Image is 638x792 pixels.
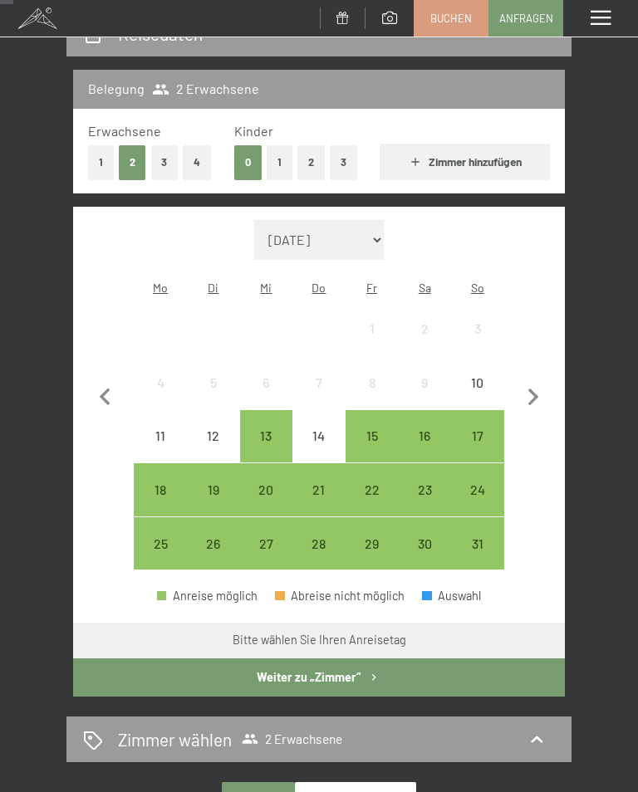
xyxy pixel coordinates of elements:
div: Anreise nicht möglich [134,356,187,409]
div: Anreise möglich [292,517,346,570]
div: Abreise nicht möglich [275,590,405,602]
abbr: Sonntag [471,281,484,295]
div: Anreise möglich [157,590,258,602]
div: Thu Aug 21 2025 [292,463,346,516]
div: Thu Aug 28 2025 [292,517,346,570]
div: Sun Aug 03 2025 [451,302,504,355]
div: Anreise nicht möglich [398,356,451,409]
div: Anreise nicht möglich [240,356,293,409]
div: Anreise nicht möglich [187,356,240,409]
button: 1 [267,145,292,179]
div: Anreise möglich [346,410,399,463]
span: Anfragen [499,11,553,26]
div: Wed Aug 13 2025 [240,410,293,463]
abbr: Samstag [419,281,431,295]
span: 2 Erwachsene [242,731,342,747]
div: Anreise möglich [240,410,293,463]
a: Anfragen [489,1,562,36]
div: 6 [242,376,292,426]
div: Sun Aug 10 2025 [451,356,504,409]
div: 13 [242,429,292,479]
div: Fri Aug 01 2025 [346,302,399,355]
button: 0 [234,145,262,179]
div: 21 [294,483,344,533]
div: Sun Aug 17 2025 [451,410,504,463]
div: Sun Aug 31 2025 [451,517,504,570]
div: Anreise möglich [240,517,293,570]
div: Anreise möglich [187,517,240,570]
div: Auswahl [422,590,481,602]
div: Fri Aug 08 2025 [346,356,399,409]
span: Einwilligung Marketing* [161,437,298,453]
div: Anreise möglich [451,410,504,463]
div: Mon Aug 04 2025 [134,356,187,409]
div: 16 [400,429,449,479]
div: 25 [135,537,185,587]
div: Fri Aug 29 2025 [346,517,399,570]
h3: Belegung [88,80,145,98]
div: Sat Aug 30 2025 [398,517,451,570]
div: Mon Aug 25 2025 [134,517,187,570]
div: Thu Aug 14 2025 [292,410,346,463]
div: Tue Aug 05 2025 [187,356,240,409]
div: Anreise nicht möglich [346,356,399,409]
div: Anreise nicht möglich [451,356,504,409]
div: 30 [400,537,449,587]
div: Anreise möglich [398,463,451,516]
div: Wed Aug 20 2025 [240,463,293,516]
div: 23 [400,483,449,533]
div: Wed Aug 06 2025 [240,356,293,409]
div: 27 [242,537,292,587]
div: Anreise nicht möglich [292,356,346,409]
div: 10 [453,376,503,426]
button: Weiter zu „Zimmer“ [73,658,565,697]
div: 8 [347,376,397,426]
div: 18 [135,483,185,533]
div: Anreise möglich [134,463,187,516]
div: Anreise möglich [346,463,399,516]
div: Tue Aug 12 2025 [187,410,240,463]
div: Anreise möglich [398,517,451,570]
button: 2 [119,145,146,179]
button: Nächster Monat [516,220,551,571]
span: Kinder [234,123,273,139]
div: Wed Aug 27 2025 [240,517,293,570]
div: 26 [189,537,238,587]
button: 2 [297,145,325,179]
span: Erwachsene [88,123,161,139]
button: Zimmer hinzufügen [380,144,550,180]
div: Mon Aug 18 2025 [134,463,187,516]
div: Anreise nicht möglich [451,302,504,355]
div: Sat Aug 09 2025 [398,356,451,409]
div: 9 [400,376,449,426]
div: Anreise nicht möglich [134,410,187,463]
abbr: Mittwoch [260,281,272,295]
div: 17 [453,429,503,479]
div: 22 [347,483,397,533]
div: Anreise nicht möglich [292,410,346,463]
abbr: Donnerstag [312,281,326,295]
div: 14 [294,429,344,479]
button: Vorheriger Monat [88,220,123,571]
span: Buchen [430,11,472,26]
h2: Zimmer wählen [118,727,232,751]
div: Anreise nicht möglich [187,410,240,463]
button: 3 [151,145,179,179]
div: Anreise nicht möglich [346,302,399,355]
div: Anreise möglich [187,463,240,516]
div: Anreise möglich [134,517,187,570]
div: Anreise möglich [292,463,346,516]
div: Sat Aug 16 2025 [398,410,451,463]
div: Thu Aug 07 2025 [292,356,346,409]
button: 3 [330,145,357,179]
div: 3 [453,322,503,372]
abbr: Dienstag [208,281,218,295]
button: 4 [183,145,211,179]
div: 11 [135,429,185,479]
div: Anreise nicht möglich [398,302,451,355]
div: 20 [242,483,292,533]
div: 2 [400,322,449,372]
a: Buchen [415,1,488,36]
div: Anreise möglich [346,517,399,570]
div: Sun Aug 24 2025 [451,463,504,516]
